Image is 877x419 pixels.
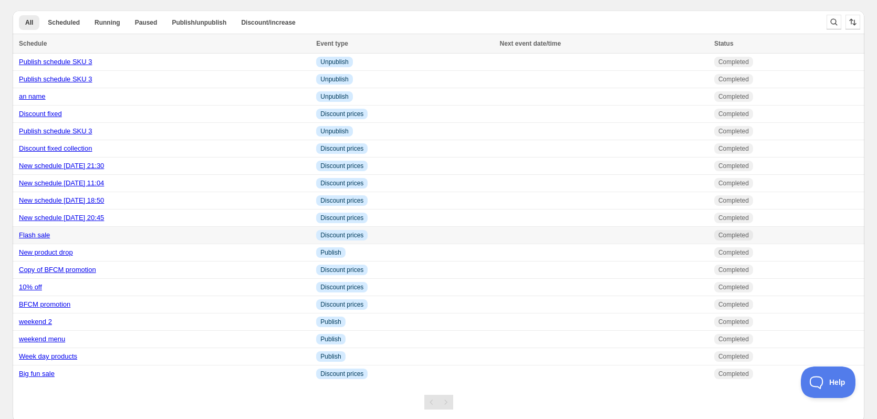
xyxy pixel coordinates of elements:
span: Paused [135,18,158,27]
span: Discount prices [320,162,363,170]
a: Publish schedule SKU 3 [19,75,92,83]
span: Next event date/time [499,40,561,47]
span: Event type [316,40,348,47]
span: Completed [718,283,749,291]
nav: Pagination [424,395,453,410]
span: Completed [718,179,749,187]
span: Completed [718,127,749,135]
span: Discount prices [320,179,363,187]
span: Completed [718,335,749,343]
span: Running [95,18,120,27]
span: Discount prices [320,370,363,378]
span: Publish [320,248,341,257]
a: Discount fixed collection [19,144,92,152]
span: Scheduled [48,18,80,27]
span: Discount prices [320,231,363,239]
span: Completed [718,318,749,326]
span: Completed [718,248,749,257]
a: New schedule [DATE] 21:30 [19,162,104,170]
a: BFCM promotion [19,300,70,308]
span: Completed [718,370,749,378]
a: New schedule [DATE] 11:04 [19,179,104,187]
span: Discount/increase [241,18,295,27]
span: Completed [718,266,749,274]
button: Search and filter results [827,15,841,29]
span: Unpublish [320,92,348,101]
a: New product drop [19,248,73,256]
a: an name [19,92,46,100]
a: Discount fixed [19,110,62,118]
a: Publish schedule SKU 3 [19,58,92,66]
span: Completed [718,352,749,361]
span: Completed [718,75,749,83]
span: Completed [718,144,749,153]
a: Week day products [19,352,77,360]
a: Flash sale [19,231,50,239]
span: Publish [320,352,341,361]
span: Completed [718,92,749,101]
a: weekend 2 [19,318,52,326]
span: Unpublish [320,58,348,66]
a: Big fun sale [19,370,55,378]
span: Unpublish [320,75,348,83]
span: Completed [718,162,749,170]
a: New schedule [DATE] 20:45 [19,214,104,222]
span: Publish [320,335,341,343]
a: weekend menu [19,335,65,343]
span: Discount prices [320,283,363,291]
span: All [25,18,33,27]
span: Discount prices [320,266,363,274]
span: Discount prices [320,196,363,205]
span: Schedule [19,40,47,47]
span: Completed [718,231,749,239]
span: Completed [718,214,749,222]
span: Discount prices [320,110,363,118]
a: Publish schedule SKU 3 [19,127,92,135]
a: New schedule [DATE] 18:50 [19,196,104,204]
a: Copy of BFCM promotion [19,266,96,274]
span: Status [714,40,734,47]
button: Sort the results [845,15,860,29]
span: Completed [718,196,749,205]
span: Discount prices [320,214,363,222]
iframe: Toggle Customer Support [801,366,856,398]
span: Completed [718,110,749,118]
span: Publish [320,318,341,326]
span: Completed [718,300,749,309]
span: Publish/unpublish [172,18,226,27]
a: 10% off [19,283,42,291]
span: Completed [718,58,749,66]
span: Unpublish [320,127,348,135]
span: Discount prices [320,144,363,153]
span: Discount prices [320,300,363,309]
